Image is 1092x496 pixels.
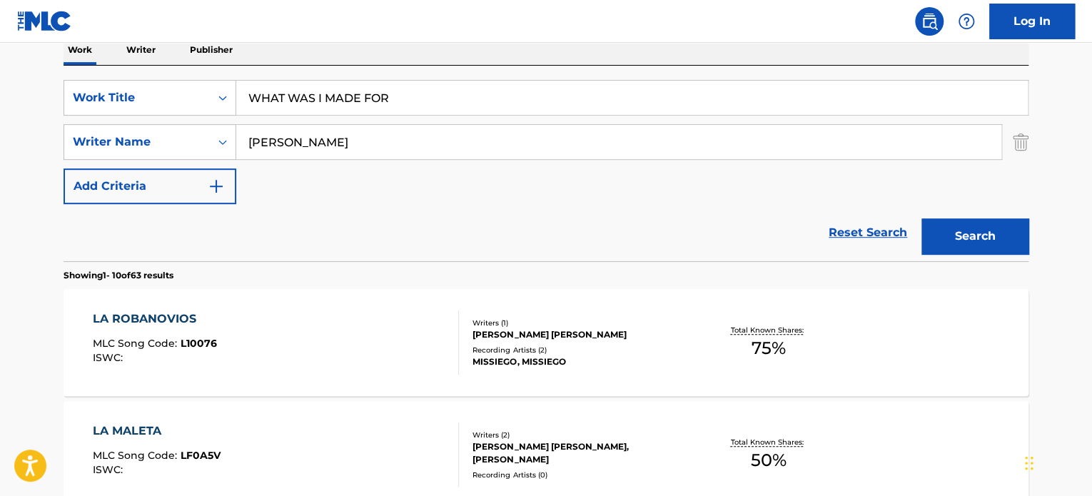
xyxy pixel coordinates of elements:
button: Add Criteria [64,168,236,204]
span: LF0A5V [181,449,221,462]
span: 50 % [751,447,787,473]
div: Writers ( 1 ) [472,318,688,328]
div: Work Title [73,89,201,106]
div: MISSIEGO, MISSIEGO [472,355,688,368]
p: Work [64,35,96,65]
span: MLC Song Code : [93,337,181,350]
img: help [958,13,975,30]
span: L10076 [181,337,217,350]
button: Search [921,218,1028,254]
img: MLC Logo [17,11,72,31]
a: Reset Search [821,217,914,248]
p: Publisher [186,35,237,65]
a: Log In [989,4,1075,39]
img: search [921,13,938,30]
span: ISWC : [93,463,126,476]
div: Recording Artists ( 2 ) [472,345,688,355]
p: Showing 1 - 10 of 63 results [64,269,173,282]
p: Writer [122,35,160,65]
div: Writer Name [73,133,201,151]
div: LA ROBANOVIOS [93,310,217,328]
span: MLC Song Code : [93,449,181,462]
a: LA ROBANOVIOSMLC Song Code:L10076ISWC:Writers (1)[PERSON_NAME] [PERSON_NAME]Recording Artists (2)... [64,289,1028,396]
form: Search Form [64,80,1028,261]
p: Total Known Shares: [730,325,807,335]
div: Help [952,7,981,36]
img: 9d2ae6d4665cec9f34b9.svg [208,178,225,195]
img: Delete Criterion [1013,124,1028,160]
div: Drag [1025,442,1033,485]
div: [PERSON_NAME] [PERSON_NAME], [PERSON_NAME] [472,440,688,466]
p: Total Known Shares: [730,437,807,447]
div: [PERSON_NAME] [PERSON_NAME] [472,328,688,341]
span: 75 % [752,335,786,361]
span: ISWC : [93,351,126,364]
a: Public Search [915,7,944,36]
iframe: Chat Widget [1021,427,1092,496]
div: Writers ( 2 ) [472,430,688,440]
div: Recording Artists ( 0 ) [472,470,688,480]
div: LA MALETA [93,422,221,440]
